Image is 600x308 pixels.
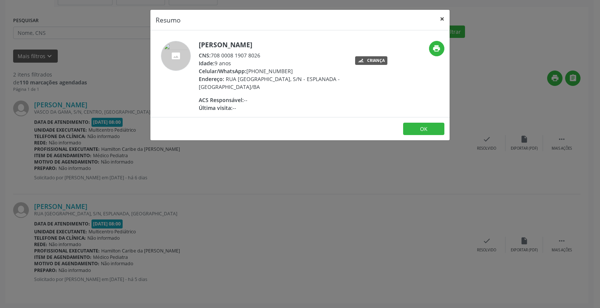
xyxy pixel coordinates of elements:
div: [PHONE_NUMBER] [199,67,345,75]
img: accompaniment [161,41,191,71]
span: ACS Responsável: [199,96,244,104]
div: 9 anos [199,59,345,67]
span: RUA [GEOGRAPHIC_DATA], S/N - ESPLANADA - [GEOGRAPHIC_DATA]/BA [199,75,340,90]
button: Close [435,10,450,28]
span: Endereço: [199,75,224,83]
span: Última visita: [199,104,232,111]
span: Idade: [199,60,214,67]
h5: Resumo [156,15,181,25]
h5: [PERSON_NAME] [199,41,345,49]
div: 708 0008 1907 8026 [199,51,345,59]
div: Criança [367,59,385,63]
button: print [429,41,444,56]
div: -- [199,96,345,104]
span: Celular/WhatsApp: [199,68,246,75]
i: print [432,44,441,53]
button: OK [403,123,444,135]
span: CNS: [199,52,211,59]
div: -- [199,104,345,112]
